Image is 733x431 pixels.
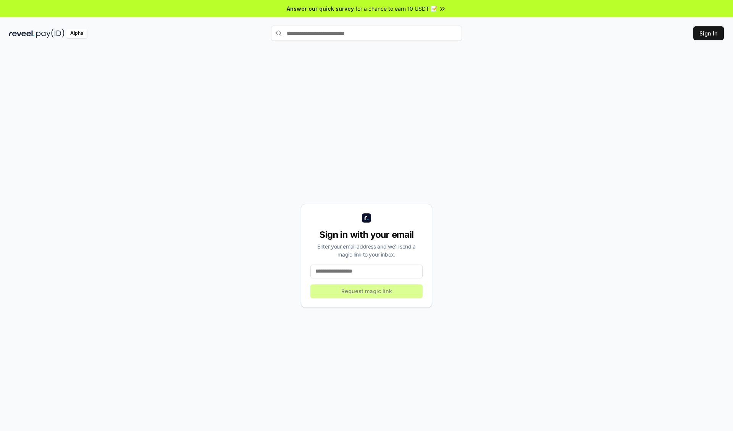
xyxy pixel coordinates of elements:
div: Enter your email address and we’ll send a magic link to your inbox. [310,242,423,258]
img: reveel_dark [9,29,35,38]
button: Sign In [693,26,724,40]
div: Sign in with your email [310,229,423,241]
img: logo_small [362,213,371,223]
div: Alpha [66,29,87,38]
span: Answer our quick survey [287,5,354,13]
span: for a chance to earn 10 USDT 📝 [355,5,437,13]
img: pay_id [36,29,65,38]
